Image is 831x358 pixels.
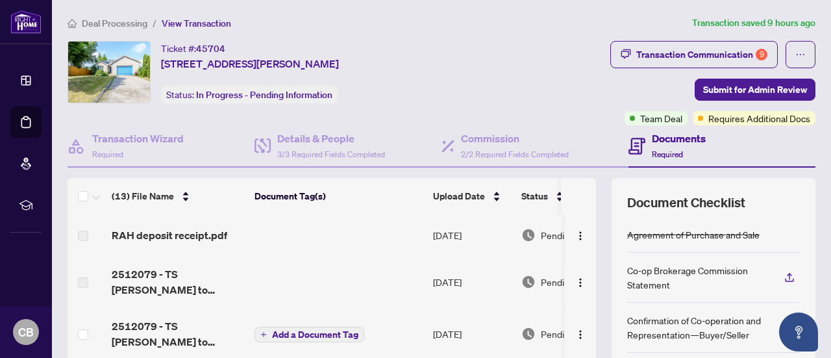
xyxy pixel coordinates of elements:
[112,266,244,298] span: 2512079 - TS [PERSON_NAME] to review.pdf
[610,41,778,68] button: Transaction Communication9
[627,313,769,342] div: Confirmation of Co-operation and Representation—Buyer/Seller
[196,89,332,101] span: In Progress - Pending Information
[541,327,606,341] span: Pending Review
[428,214,516,256] td: [DATE]
[10,10,42,34] img: logo
[570,272,591,292] button: Logo
[92,131,184,146] h4: Transaction Wizard
[708,111,810,125] span: Requires Additional Docs
[521,189,548,203] span: Status
[695,79,815,101] button: Submit for Admin Review
[428,178,516,214] th: Upload Date
[18,323,34,341] span: CB
[277,131,385,146] h4: Details & People
[112,189,174,203] span: (13) File Name
[106,178,249,214] th: (13) File Name
[627,263,769,292] div: Co-op Brokerage Commission Statement
[161,41,225,56] div: Ticket #:
[162,18,231,29] span: View Transaction
[636,44,767,65] div: Transaction Communication
[461,131,569,146] h4: Commission
[254,326,364,343] button: Add a Document Tag
[260,331,267,338] span: plus
[703,79,807,100] span: Submit for Admin Review
[521,228,536,242] img: Document Status
[756,49,767,60] div: 9
[254,327,364,342] button: Add a Document Tag
[541,228,606,242] span: Pending Review
[627,227,760,242] div: Agreement of Purchase and Sale
[652,149,683,159] span: Required
[82,18,147,29] span: Deal Processing
[640,111,682,125] span: Team Deal
[652,131,706,146] h4: Documents
[272,330,358,339] span: Add a Document Tag
[68,19,77,28] span: home
[570,324,591,344] button: Logo
[692,16,815,31] article: Transaction saved 9 hours ago
[112,227,227,243] span: RAH deposit receipt.pdf
[516,178,626,214] th: Status
[112,318,244,350] span: 2512079 - TS [PERSON_NAME] to review.pdf
[433,189,485,203] span: Upload Date
[249,178,428,214] th: Document Tag(s)
[428,256,516,308] td: [DATE]
[575,231,586,241] img: Logo
[521,275,536,289] img: Document Status
[570,225,591,246] button: Logo
[521,327,536,341] img: Document Status
[68,42,150,103] img: IMG-S12279428_1.jpg
[627,194,745,212] span: Document Checklist
[161,56,339,71] span: [STREET_ADDRESS][PERSON_NAME]
[575,329,586,340] img: Logo
[461,149,569,159] span: 2/2 Required Fields Completed
[575,277,586,288] img: Logo
[153,16,156,31] li: /
[161,86,338,103] div: Status:
[92,149,123,159] span: Required
[277,149,385,159] span: 3/3 Required Fields Completed
[779,313,818,352] button: Open asap
[795,49,806,60] span: ellipsis
[196,43,225,55] span: 45704
[541,275,606,289] span: Pending Review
